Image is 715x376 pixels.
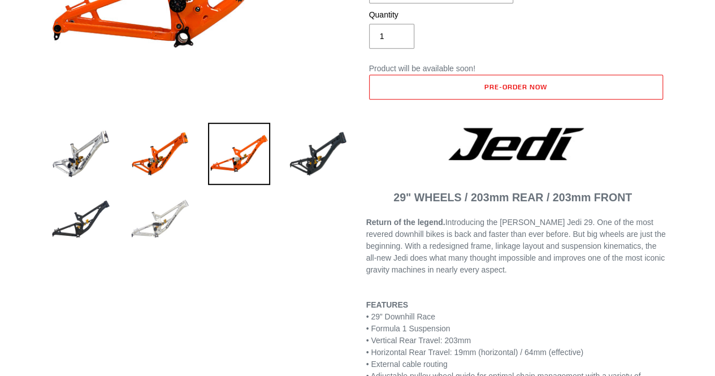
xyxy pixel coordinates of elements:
span: 29" WHEELS / 203mm REAR / 203mm FRONT [393,191,632,204]
img: Load image into Gallery viewer, JEDI 29 - Frameset [50,123,112,185]
span: • 29” Downhill Race [366,312,435,321]
img: Load image into Gallery viewer, JEDI 29 - Frameset [129,188,191,250]
button: Add to cart [369,75,663,100]
span: • Vertical Rear Travel: 203mm • Horizontal Rear Travel: 19mm (horizontal) / 64mm (effective) [366,336,583,357]
b: Return of the legend. [366,218,445,227]
span: • Formula 1 Suspension [366,324,450,333]
b: FEATURES [366,300,408,309]
span: Introducing the [PERSON_NAME] Jedi 29. One of the most revered downhill bikes is back and faster ... [366,218,666,274]
img: Load image into Gallery viewer, JEDI 29 - Frameset [208,123,270,185]
p: Product will be available soon! [369,63,663,75]
span: • External cable routing [366,360,448,369]
img: Load image into Gallery viewer, JEDI 29 - Frameset [129,123,191,185]
span: Pre-order now [484,83,547,91]
img: Load image into Gallery viewer, JEDI 29 - Frameset [50,188,112,250]
label: Quantity [369,9,513,21]
img: Load image into Gallery viewer, JEDI 29 - Frameset [287,123,349,185]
